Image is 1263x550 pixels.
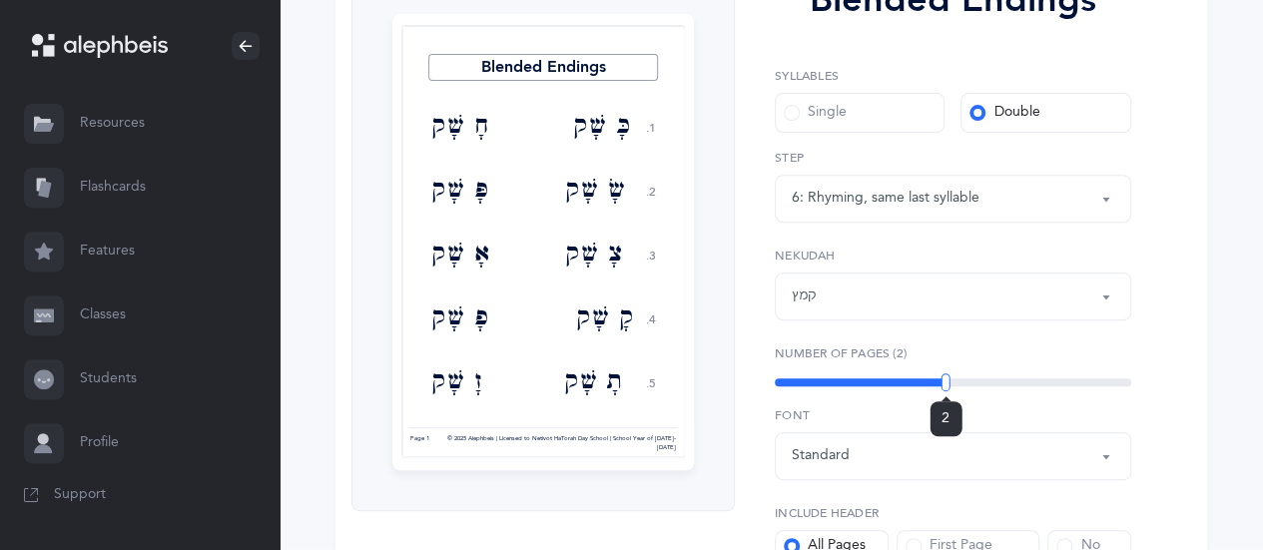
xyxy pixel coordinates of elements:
[784,103,847,123] div: Single
[775,344,1131,362] label: Number of Pages (2)
[775,432,1131,480] button: Standard
[775,406,1131,424] label: Font
[775,504,1131,522] label: Include Header
[792,445,850,466] div: Standard
[969,103,1039,123] div: Double
[942,410,949,426] span: 2
[792,188,979,209] div: 6: Rhyming, same last syllable
[775,67,1131,85] label: Syllables
[775,175,1131,223] button: 6: Rhyming, same last syllable
[775,273,1131,320] button: קמץ
[775,247,1131,265] label: Nekudah
[792,285,817,306] div: קמץ
[775,149,1131,167] label: Step
[54,485,106,505] span: Support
